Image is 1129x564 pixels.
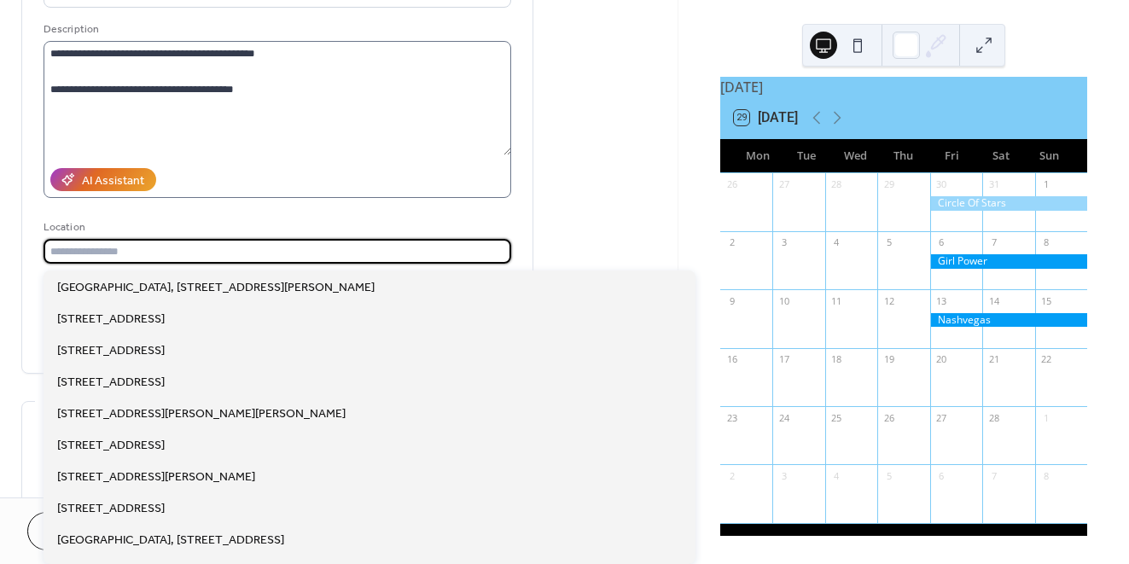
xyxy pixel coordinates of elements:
div: 7 [987,236,1000,249]
span: [STREET_ADDRESS] [57,437,165,455]
div: 14 [987,294,1000,307]
span: [STREET_ADDRESS][PERSON_NAME] [57,468,255,486]
div: 31 [987,178,1000,191]
div: 8 [1040,236,1053,249]
div: 12 [882,294,895,307]
div: 28 [830,178,843,191]
div: 15 [1040,294,1053,307]
div: 16 [725,353,738,366]
span: [GEOGRAPHIC_DATA], [STREET_ADDRESS] [57,532,284,549]
div: 3 [777,236,790,249]
div: Sun [1025,139,1074,173]
div: 6 [935,236,948,249]
div: 13 [935,294,948,307]
div: 26 [882,411,895,424]
div: 30 [935,178,948,191]
div: 1 [1040,178,1053,191]
div: 8 [1040,469,1053,482]
div: 21 [987,353,1000,366]
div: 11 [830,294,843,307]
button: AI Assistant [50,168,156,191]
div: Girl Power [930,254,1087,269]
div: Sat [976,139,1025,173]
div: AI Assistant [82,172,144,190]
div: 26 [725,178,738,191]
div: Mon [734,139,783,173]
div: 3 [777,469,790,482]
div: 20 [935,353,948,366]
div: 2 [725,236,738,249]
div: Location [44,218,508,236]
div: 22 [1040,353,1053,366]
span: [STREET_ADDRESS] [57,342,165,360]
button: Cancel [27,512,132,550]
div: Wed [831,139,880,173]
div: [DATE] [720,77,1087,97]
div: 7 [987,469,1000,482]
div: 29 [882,178,895,191]
div: 5 [882,236,895,249]
span: [STREET_ADDRESS][PERSON_NAME][PERSON_NAME] [57,405,346,423]
div: 17 [777,353,790,366]
div: 9 [725,294,738,307]
div: 18 [830,353,843,366]
div: 4 [830,236,843,249]
button: 29[DATE] [728,106,804,130]
div: 28 [987,411,1000,424]
span: [STREET_ADDRESS] [57,500,165,518]
div: 19 [882,353,895,366]
div: 27 [935,411,948,424]
div: Fri [928,139,976,173]
div: 1 [1040,411,1053,424]
div: Circle Of Stars [930,196,1087,211]
div: 24 [777,411,790,424]
div: Nashvegas [930,313,1087,328]
div: Tue [783,139,831,173]
div: 27 [777,178,790,191]
span: [STREET_ADDRESS] [57,311,165,329]
span: [STREET_ADDRESS] [57,374,165,392]
div: Thu [879,139,928,173]
div: 10 [777,294,790,307]
div: 4 [830,469,843,482]
div: 25 [830,411,843,424]
div: 6 [935,469,948,482]
div: 5 [882,469,895,482]
span: [GEOGRAPHIC_DATA], [STREET_ADDRESS][PERSON_NAME] [57,279,375,297]
div: Description [44,20,508,38]
div: 23 [725,411,738,424]
div: 2 [725,469,738,482]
